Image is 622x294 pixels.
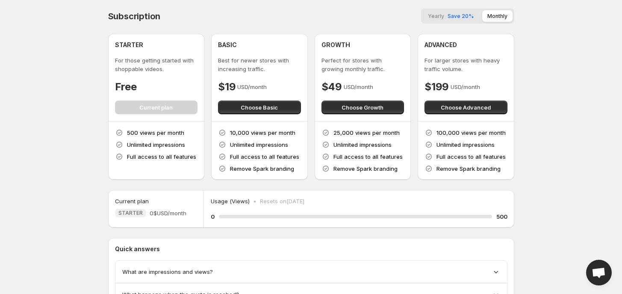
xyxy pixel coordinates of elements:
[260,197,304,205] p: Resets on [DATE]
[423,10,479,22] button: YearlySave 20%
[253,197,256,205] p: •
[333,164,398,173] p: Remove Spark branding
[321,41,350,49] h4: GROWTH
[321,56,404,73] p: Perfect for stores with growing monthly traffic.
[496,212,507,221] h5: 500
[122,267,213,276] span: What are impressions and views?
[451,83,480,91] p: USD/month
[424,80,449,94] h4: $199
[211,212,215,221] h5: 0
[218,101,301,114] button: Choose Basic
[230,152,299,161] p: Full access to all features
[127,140,185,149] p: Unlimited impressions
[333,140,392,149] p: Unlimited impressions
[424,101,507,114] button: Choose Advanced
[342,103,383,112] span: Choose Growth
[115,56,198,73] p: For those getting started with shoppable videos.
[108,11,161,21] h4: Subscription
[218,56,301,73] p: Best for newer stores with increasing traffic.
[321,80,342,94] h4: $49
[218,80,236,94] h4: $19
[230,128,295,137] p: 10,000 views per month
[436,128,506,137] p: 100,000 views per month
[436,140,495,149] p: Unlimited impressions
[424,41,457,49] h4: ADVANCED
[586,260,612,285] div: Open chat
[482,10,513,22] button: Monthly
[448,13,474,19] span: Save 20%
[321,101,404,114] button: Choose Growth
[127,128,184,137] p: 500 views per month
[333,152,403,161] p: Full access to all features
[241,103,278,112] span: Choose Basic
[436,164,501,173] p: Remove Spark branding
[230,164,294,173] p: Remove Spark branding
[428,13,444,19] span: Yearly
[424,56,507,73] p: For larger stores with heavy traffic volume.
[237,83,267,91] p: USD/month
[218,41,237,49] h4: BASIC
[115,80,137,94] h4: Free
[118,210,143,217] span: STARTER
[441,103,491,112] span: Choose Advanced
[333,128,400,137] p: 25,000 views per month
[115,245,507,253] p: Quick answers
[436,152,506,161] p: Full access to all features
[115,41,143,49] h4: STARTER
[230,140,288,149] p: Unlimited impressions
[127,152,196,161] p: Full access to all features
[344,83,373,91] p: USD/month
[211,197,250,205] p: Usage (Views)
[115,197,149,205] h5: Current plan
[150,209,186,217] span: 0$ USD/month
